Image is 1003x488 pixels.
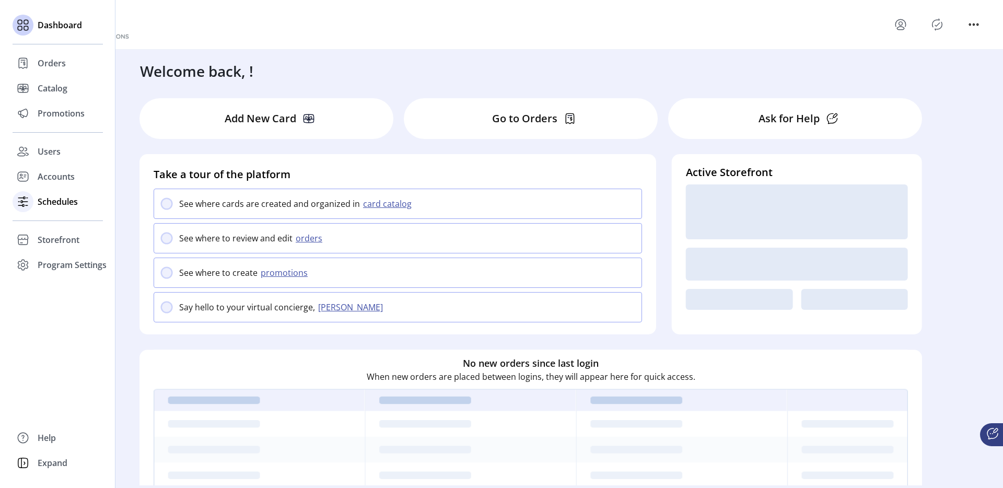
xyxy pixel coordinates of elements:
p: Ask for Help [759,111,820,126]
p: When new orders are placed between logins, they will appear here for quick access. [367,370,695,383]
p: See where cards are created and organized in [179,197,360,210]
span: Users [38,145,61,158]
span: Catalog [38,82,67,95]
button: [PERSON_NAME] [315,301,389,313]
span: Accounts [38,170,75,183]
span: Promotions [38,107,85,120]
button: card catalog [360,197,418,210]
p: Go to Orders [492,111,557,126]
p: Add New Card [225,111,296,126]
h4: Active Storefront [686,165,908,180]
button: promotions [258,266,314,279]
h3: Welcome back, ! [140,60,253,82]
button: orders [293,232,329,245]
span: Storefront [38,234,79,246]
span: Program Settings [38,259,107,271]
p: See where to review and edit [179,232,293,245]
span: Orders [38,57,66,69]
p: Say hello to your virtual concierge, [179,301,315,313]
button: Publisher Panel [929,16,946,33]
h6: No new orders since last login [463,356,599,370]
button: menu [892,16,909,33]
span: Help [38,432,56,444]
p: See where to create [179,266,258,279]
button: menu [965,16,982,33]
span: Dashboard [38,19,82,31]
h4: Take a tour of the platform [154,167,642,182]
span: Expand [38,457,67,469]
span: Schedules [38,195,78,208]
